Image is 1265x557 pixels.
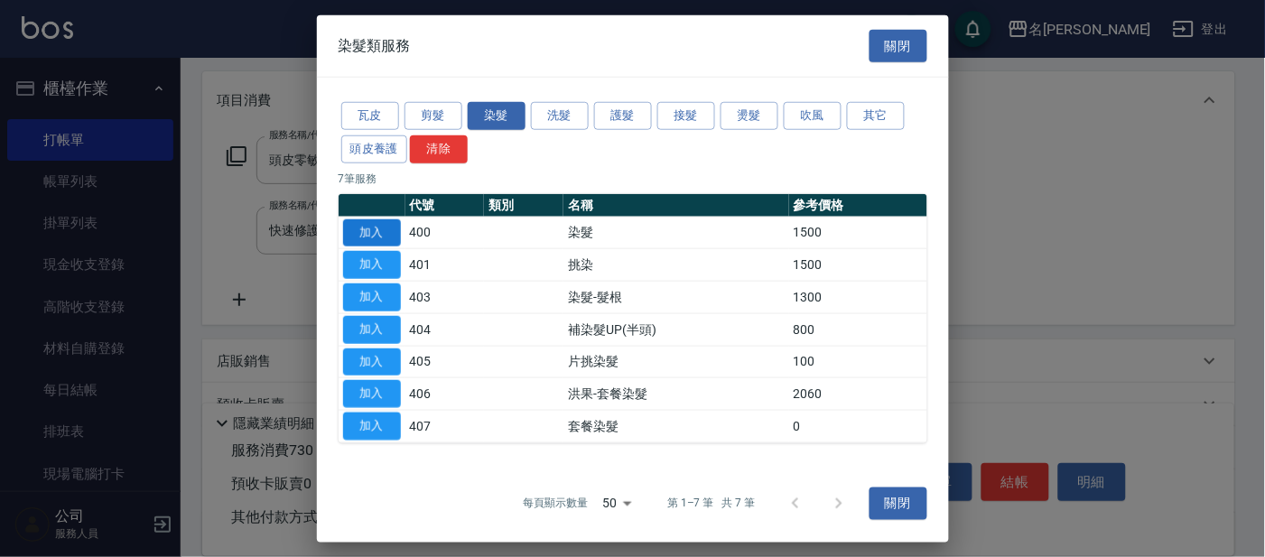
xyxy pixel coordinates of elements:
p: 第 1–7 筆 共 7 筆 [667,496,755,512]
button: 染髮 [468,102,526,130]
td: 染髮 [563,217,788,249]
button: 加入 [343,251,401,279]
td: 800 [789,313,927,346]
button: 加入 [343,316,401,344]
button: 吹風 [784,102,842,130]
td: 407 [405,410,485,442]
td: 2060 [789,378,927,411]
button: 加入 [343,413,401,441]
td: 1500 [789,217,927,249]
th: 代號 [405,193,485,217]
button: 加入 [343,380,401,408]
th: 名稱 [563,193,788,217]
td: 405 [405,346,485,378]
td: 1300 [789,281,927,313]
th: 類別 [484,193,563,217]
td: 401 [405,249,485,282]
button: 加入 [343,218,401,246]
button: 燙髮 [721,102,778,130]
td: 洪果-套餐染髮 [563,378,788,411]
button: 瓦皮 [341,102,399,130]
button: 其它 [847,102,905,130]
button: 清除 [410,135,468,163]
div: 50 [595,479,638,528]
button: 頭皮養護 [341,135,408,163]
button: 剪髮 [405,102,462,130]
td: 404 [405,313,485,346]
td: 片挑染髮 [563,346,788,378]
td: 染髮-髮根 [563,281,788,313]
span: 染髮類服務 [339,37,411,55]
td: 100 [789,346,927,378]
button: 關閉 [870,487,927,520]
td: 403 [405,281,485,313]
td: 挑染 [563,249,788,282]
td: 400 [405,217,485,249]
p: 每頁顯示數量 [523,496,588,512]
td: 補染髮UP(半頭) [563,313,788,346]
td: 406 [405,378,485,411]
td: 0 [789,410,927,442]
p: 7 筆服務 [339,170,927,186]
button: 加入 [343,283,401,311]
button: 關閉 [870,29,927,62]
button: 加入 [343,348,401,376]
td: 1500 [789,249,927,282]
td: 套餐染髮 [563,410,788,442]
button: 接髮 [657,102,715,130]
button: 洗髮 [531,102,589,130]
button: 護髮 [594,102,652,130]
th: 參考價格 [789,193,927,217]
